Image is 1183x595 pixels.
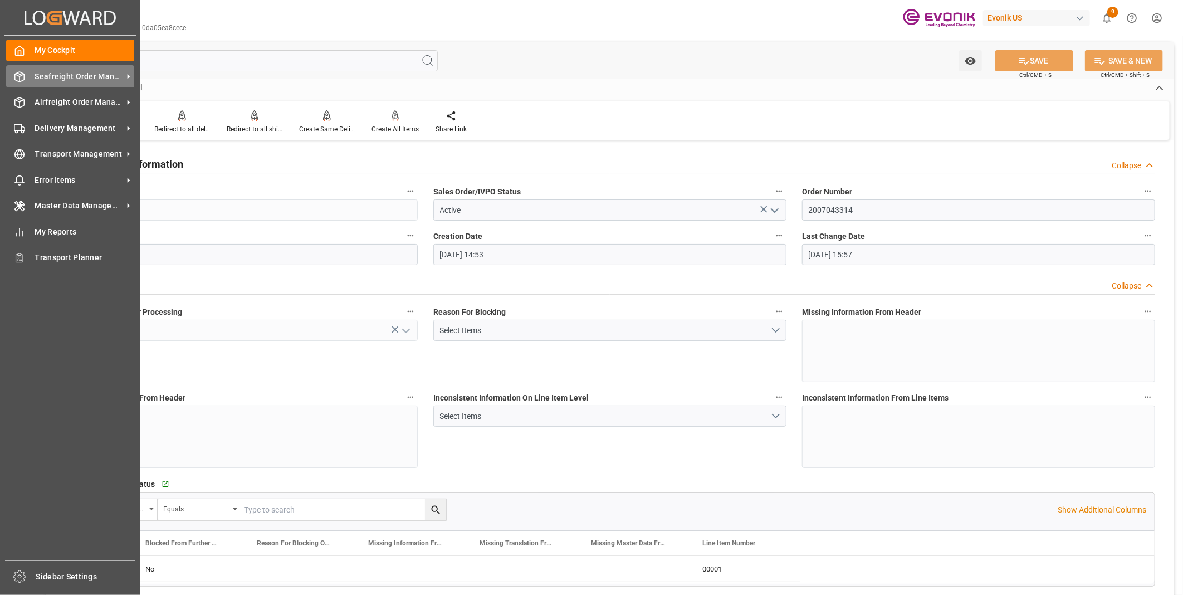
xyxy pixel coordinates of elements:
[433,392,589,404] span: Inconsistent Information On Line Item Level
[425,499,446,520] button: search button
[802,231,865,242] span: Last Change Date
[1085,50,1163,71] button: SAVE & NEW
[1019,71,1052,79] span: Ctrl/CMD + S
[1141,228,1155,243] button: Last Change Date
[403,228,418,243] button: Order Type (SAP)
[959,50,982,71] button: open menu
[257,539,331,547] span: Reason For Blocking On This Line Item
[433,306,506,318] span: Reason For Blocking
[433,320,786,341] button: open menu
[433,406,786,427] button: open menu
[995,50,1073,71] button: SAVE
[403,184,418,198] button: code
[35,200,123,212] span: Master Data Management
[1107,7,1118,18] span: 9
[368,539,443,547] span: Missing Information From Line Item
[35,174,123,186] span: Error Items
[433,231,482,242] span: Creation Date
[6,221,134,242] a: My Reports
[440,411,771,422] div: Select Items
[35,226,135,238] span: My Reports
[802,392,949,404] span: Inconsistent Information From Line Items
[433,244,786,265] input: MM-DD-YYYY HH:MM
[403,304,418,319] button: Blocked From Further Processing
[35,45,135,56] span: My Cockpit
[371,124,419,134] div: Create All Items
[163,501,229,514] div: Equals
[35,123,123,134] span: Delivery Management
[436,124,467,134] div: Share Link
[36,571,136,583] span: Sidebar Settings
[6,40,134,61] a: My Cockpit
[299,124,355,134] div: Create Same Delivery Date
[145,557,230,582] div: No
[1141,390,1155,404] button: Inconsistent Information From Line Items
[154,124,210,134] div: Redirect to all deliveries
[772,304,786,319] button: Reason For Blocking
[158,499,241,520] button: open menu
[1141,304,1155,319] button: Missing Information From Header
[433,186,521,198] span: Sales Order/IVPO Status
[145,539,220,547] span: Blocked From Further Processing
[983,7,1094,28] button: Evonik US
[403,390,418,404] button: Missing Master Data From Header
[802,306,921,318] span: Missing Information From Header
[132,556,800,582] div: Press SPACE to select this row.
[1141,184,1155,198] button: Order Number
[591,539,666,547] span: Missing Master Data From SAP
[480,539,554,547] span: Missing Translation From Master Data
[689,556,800,582] div: 00001
[440,325,771,336] div: Select Items
[983,10,1090,26] div: Evonik US
[766,202,783,219] button: open menu
[241,499,446,520] input: Type to search
[772,228,786,243] button: Creation Date
[802,186,852,198] span: Order Number
[35,96,123,108] span: Airfreight Order Management
[35,148,123,160] span: Transport Management
[397,322,414,339] button: open menu
[772,390,786,404] button: Inconsistent Information On Line Item Level
[1094,6,1120,31] button: show 9 new notifications
[35,71,123,82] span: Seafreight Order Management
[51,50,438,71] input: Search Fields
[6,247,134,269] a: Transport Planner
[802,244,1155,265] input: MM-DD-YYYY HH:MM
[227,124,282,134] div: Redirect to all shipments
[1101,71,1150,79] span: Ctrl/CMD + Shift + S
[1112,280,1141,292] div: Collapse
[1112,160,1141,172] div: Collapse
[35,252,135,264] span: Transport Planner
[702,539,755,547] span: Line Item Number
[903,8,975,28] img: Evonik-brand-mark-Deep-Purple-RGB.jpeg_1700498283.jpeg
[772,184,786,198] button: Sales Order/IVPO Status
[1058,504,1146,516] p: Show Additional Columns
[1120,6,1145,31] button: Help Center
